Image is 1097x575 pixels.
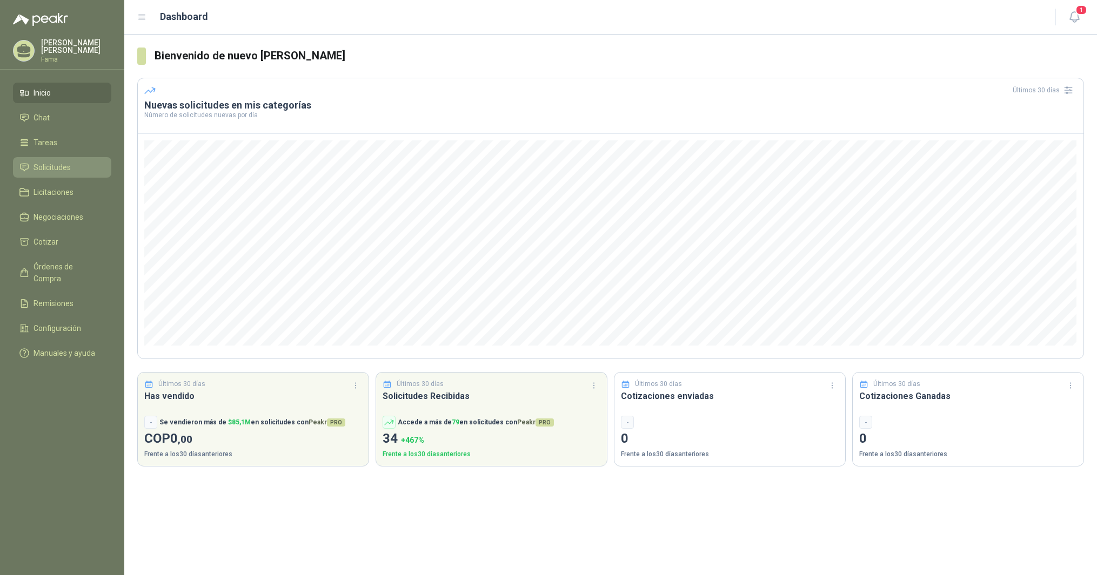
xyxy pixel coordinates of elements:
[34,236,58,248] span: Cotizar
[41,56,111,63] p: Fama
[160,9,208,24] h1: Dashboard
[621,449,839,459] p: Frente a los 30 días anteriores
[34,112,50,124] span: Chat
[155,48,1084,64] h3: Bienvenido de nuevo [PERSON_NAME]
[13,83,111,103] a: Inicio
[13,318,111,339] a: Configuración
[397,379,444,389] p: Últimos 30 días
[309,418,345,426] span: Peakr
[398,417,554,428] p: Accede a más de en solicitudes con
[34,87,51,99] span: Inicio
[1065,8,1084,27] button: 1
[34,161,71,173] span: Solicitudes
[228,418,251,426] span: $ 85,1M
[859,429,1077,449] p: 0
[144,99,1077,112] h3: Nuevas solicitudes en mis categorías
[13,107,111,128] a: Chat
[158,379,205,389] p: Últimos 30 días
[859,416,872,429] div: -
[859,449,1077,459] p: Frente a los 30 días anteriores
[144,389,362,403] h3: Has vendido
[144,112,1077,118] p: Número de solicitudes nuevas por día
[327,418,345,427] span: PRO
[34,322,81,334] span: Configuración
[873,379,920,389] p: Últimos 30 días
[41,39,111,54] p: [PERSON_NAME] [PERSON_NAME]
[34,261,101,285] span: Órdenes de Compra
[383,449,600,459] p: Frente a los 30 días anteriores
[144,429,362,449] p: COP
[13,207,111,227] a: Negociaciones
[13,13,68,26] img: Logo peakr
[1013,82,1077,99] div: Últimos 30 días
[621,429,839,449] p: 0
[144,449,362,459] p: Frente a los 30 días anteriores
[859,389,1077,403] h3: Cotizaciones Ganadas
[621,416,634,429] div: -
[13,182,111,202] a: Licitaciones
[452,418,459,426] span: 79
[635,379,682,389] p: Últimos 30 días
[383,389,600,403] h3: Solicitudes Recibidas
[1075,5,1087,15] span: 1
[13,132,111,153] a: Tareas
[517,418,554,426] span: Peakr
[34,137,57,148] span: Tareas
[536,418,554,427] span: PRO
[34,186,73,198] span: Licitaciones
[13,232,111,252] a: Cotizar
[401,436,424,444] span: + 467 %
[13,157,111,178] a: Solicitudes
[170,431,192,446] span: 0
[34,297,73,309] span: Remisiones
[13,343,111,363] a: Manuales y ayuda
[13,256,111,289] a: Órdenes de Compra
[144,416,157,429] div: -
[178,433,192,445] span: ,00
[383,429,600,449] p: 34
[159,417,345,428] p: Se vendieron más de en solicitudes con
[34,211,83,223] span: Negociaciones
[621,389,839,403] h3: Cotizaciones enviadas
[34,347,95,359] span: Manuales y ayuda
[13,293,111,314] a: Remisiones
